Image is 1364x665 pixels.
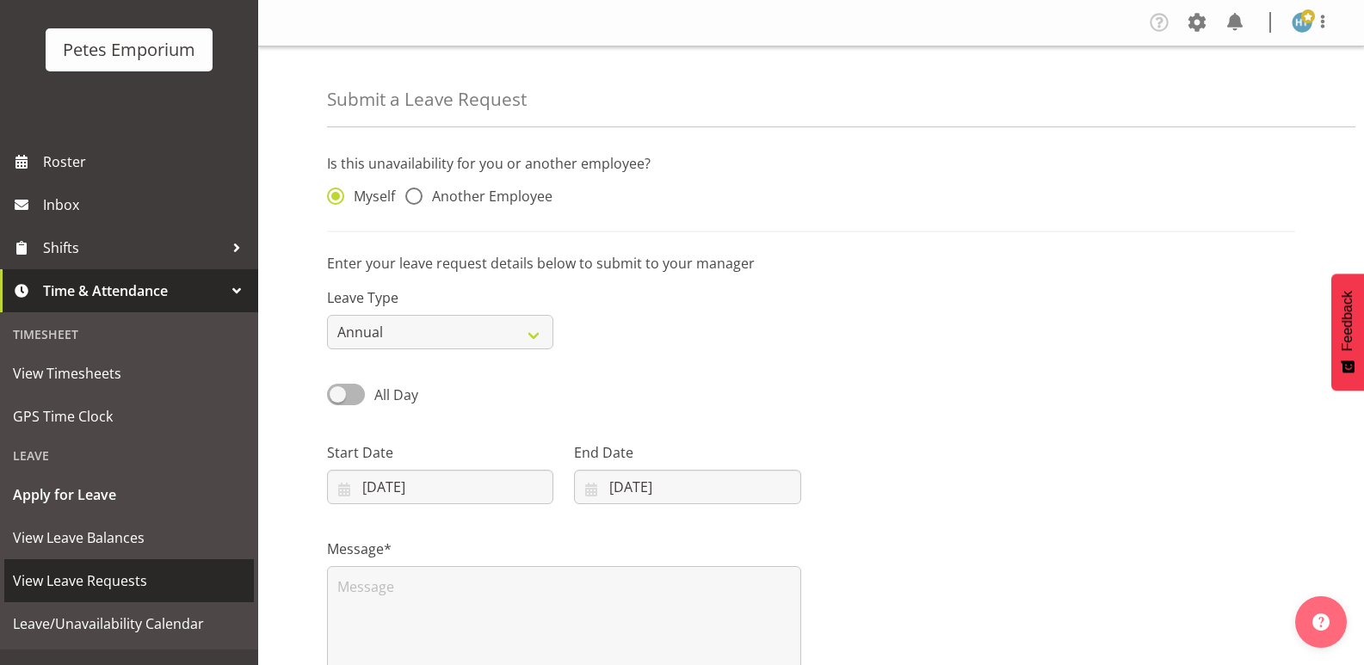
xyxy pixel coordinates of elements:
[13,611,245,637] span: Leave/Unavailability Calendar
[4,317,254,352] div: Timesheet
[13,360,245,386] span: View Timesheets
[13,525,245,551] span: View Leave Balances
[4,473,254,516] a: Apply for Leave
[4,395,254,438] a: GPS Time Clock
[327,442,553,463] label: Start Date
[13,568,245,594] span: View Leave Requests
[327,287,553,308] label: Leave Type
[1292,12,1312,33] img: helena-tomlin701.jpg
[327,89,527,109] h4: Submit a Leave Request
[43,235,224,261] span: Shifts
[574,442,800,463] label: End Date
[374,385,418,404] span: All Day
[423,188,552,205] span: Another Employee
[43,278,224,304] span: Time & Attendance
[344,188,395,205] span: Myself
[1331,274,1364,391] button: Feedback - Show survey
[13,403,245,429] span: GPS Time Clock
[4,559,254,602] a: View Leave Requests
[574,470,800,504] input: Click to select...
[327,253,1295,274] p: Enter your leave request details below to submit to your manager
[4,516,254,559] a: View Leave Balances
[1312,613,1330,631] img: help-xxl-2.png
[1340,291,1355,351] span: Feedback
[43,192,250,218] span: Inbox
[327,539,801,559] label: Message*
[327,153,1295,174] p: Is this unavailability for you or another employee?
[327,470,553,504] input: Click to select...
[4,602,254,645] a: Leave/Unavailability Calendar
[63,37,195,63] div: Petes Emporium
[4,352,254,395] a: View Timesheets
[43,149,250,175] span: Roster
[4,438,254,473] div: Leave
[13,482,245,508] span: Apply for Leave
